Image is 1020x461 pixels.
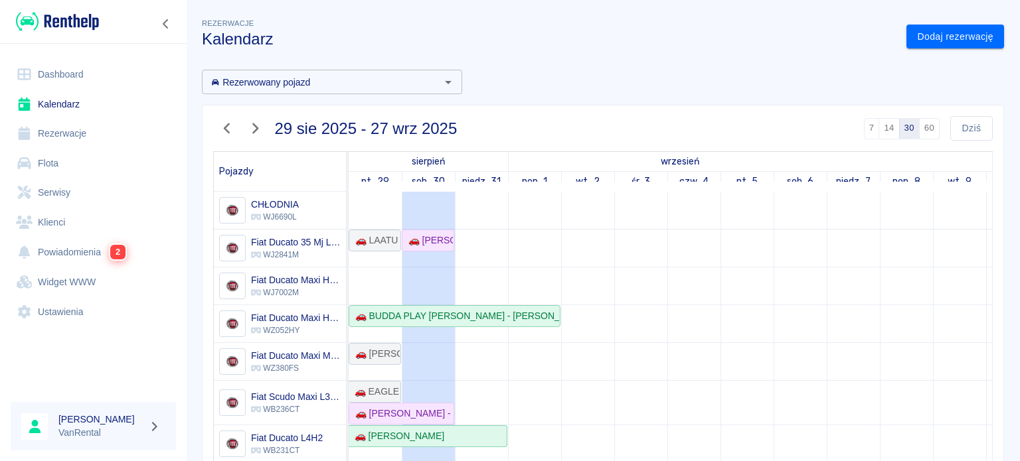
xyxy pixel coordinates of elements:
a: 6 września 2025 [784,172,817,191]
a: Flota [11,149,176,178]
a: Ustawienia [11,297,176,327]
h6: Fiat Ducato Maxi HD MJ L4H2 [251,273,341,287]
span: Pojazdy [219,166,254,177]
a: 2 września 2025 [572,172,603,191]
button: 14 dni [879,118,899,139]
button: Dziś [950,116,993,141]
a: Rezerwacje [11,119,176,149]
p: WZ052HY [251,324,341,336]
div: 🚗 EAGLEBURGMANN POLAND SPÓŁKA Z OGRANICZONĄ ODPOWIEDZIALNOŚCIĄ - [PERSON_NAME] [349,385,400,399]
a: 5 września 2025 [733,172,762,191]
a: 3 września 2025 [628,172,654,191]
div: 🚗 [PERSON_NAME] [349,429,444,443]
h6: Fiat Ducato Maxi MJ L4H2 [251,349,341,362]
img: Image [221,237,243,259]
h6: Fiat Ducato 35 Mj L3H2 [251,235,341,249]
a: 30 sierpnia 2025 [408,172,448,191]
a: 4 września 2025 [676,172,712,191]
button: Otwórz [439,73,458,92]
p: VanRental [58,426,143,440]
a: Widget WWW [11,267,176,297]
button: Zwiń nawigację [156,15,176,33]
p: WB231CT [251,444,323,456]
a: Klienci [11,208,176,237]
a: 31 sierpnia 2025 [459,172,505,191]
div: 🚗 BUDDA PLAY [PERSON_NAME] - [PERSON_NAME] [350,309,559,323]
div: 🚗 [PERSON_NAME] [403,233,453,247]
button: 30 dni [899,118,920,139]
h3: 29 sie 2025 - 27 wrz 2025 [275,119,458,138]
span: 2 [110,245,126,259]
a: Serwisy [11,178,176,208]
input: Wyszukaj i wybierz pojazdy... [206,74,436,90]
img: Image [221,433,243,455]
img: Image [221,351,243,373]
a: 1 września 2025 [658,152,703,171]
button: 7 dni [864,118,880,139]
img: Image [221,392,243,414]
a: Dodaj rezerwację [906,25,1004,49]
div: 🚗 [PERSON_NAME] [350,347,400,361]
p: WJ7002M [251,287,341,298]
h6: [PERSON_NAME] [58,413,143,426]
h6: Fiat Ducato Maxi HD MJ L4H2 [251,311,341,324]
a: 1 września 2025 [519,172,551,191]
a: 29 sierpnia 2025 [408,152,448,171]
div: 🚗 LAATU GROUP [PERSON_NAME] - [PERSON_NAME] [350,233,400,247]
span: Rezerwacje [202,19,254,27]
h3: Kalendarz [202,30,896,48]
button: 60 dni [919,118,940,139]
p: WB236CT [251,403,341,415]
p: WJ2841M [251,249,341,261]
a: Renthelp logo [11,11,99,33]
p: WZ380FS [251,362,341,374]
h6: CHŁODNIA [251,198,299,211]
a: Kalendarz [11,90,176,119]
img: Image [221,313,243,335]
img: Image [221,275,243,297]
h6: Fiat Scudo Maxi L3H1 [251,390,341,403]
h6: Fiat Ducato L4H2 [251,431,323,444]
a: 9 września 2025 [944,172,975,191]
a: 29 sierpnia 2025 [358,172,392,191]
a: 8 września 2025 [889,172,924,191]
div: 🚗 [PERSON_NAME] - [PERSON_NAME] [350,407,453,421]
img: Image [221,200,243,222]
img: Renthelp logo [16,11,99,33]
a: 7 września 2025 [833,172,874,191]
p: WJ6690L [251,211,299,223]
a: Powiadomienia2 [11,237,176,267]
a: Dashboard [11,60,176,90]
